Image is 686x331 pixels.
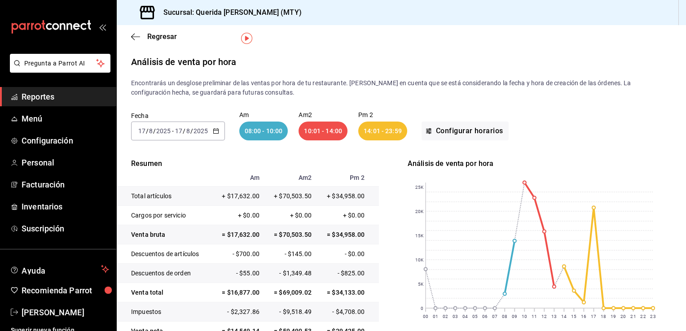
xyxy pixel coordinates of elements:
[175,127,183,135] input: --
[264,169,317,187] th: Am2
[212,264,264,283] td: - $55.00
[212,187,264,206] td: + $17,632.00
[415,233,424,238] text: 15K
[117,158,379,169] p: Resumen
[423,314,428,319] text: 00
[264,302,317,322] td: - $9,518.49
[146,127,149,135] span: /
[117,225,212,244] td: Venta bruta
[212,283,264,302] td: = $16,877.00
[22,91,109,103] span: Reportes
[22,306,109,318] span: [PERSON_NAME]
[630,314,636,319] text: 21
[358,112,407,118] p: Pm 2
[462,314,468,319] text: 04
[541,314,547,319] text: 12
[317,283,379,302] td: = $34,133.00
[131,78,672,97] p: Encontrarás un desglose preliminar de las ventas por hora de tu restaurante. [PERSON_NAME] en cue...
[156,7,302,18] h3: Sucursal: Querida [PERSON_NAME] (MTY)
[22,113,109,125] span: Menú
[581,314,586,319] text: 16
[131,55,236,69] div: Análisis de venta por hora
[591,314,596,319] text: 17
[264,264,317,283] td: - $1,349.48
[650,314,655,319] text: 23
[117,206,212,225] td: Cargos por servicio
[433,314,438,319] text: 01
[193,127,208,135] input: ----
[418,282,424,287] text: 5K
[239,122,288,140] div: 08:00 - 10:00
[239,112,288,118] p: Am
[147,32,177,41] span: Regresar
[212,244,264,264] td: - $700.00
[415,209,424,214] text: 20K
[153,127,156,135] span: /
[117,264,212,283] td: Descuentos de orden
[117,302,212,322] td: Impuestos
[183,127,185,135] span: /
[299,122,347,140] div: 10:01 - 14:00
[264,244,317,264] td: - $145.00
[415,257,424,262] text: 10K
[131,32,177,41] button: Regresar
[24,59,97,68] span: Pregunta a Parrot AI
[532,314,537,319] text: 11
[138,127,146,135] input: --
[149,127,153,135] input: --
[502,314,507,319] text: 08
[601,314,606,319] text: 18
[186,127,190,135] input: --
[190,127,193,135] span: /
[22,222,109,235] span: Suscripción
[492,314,497,319] text: 07
[212,206,264,225] td: + $0.00
[22,135,109,147] span: Configuración
[317,264,379,283] td: - $825.00
[620,314,626,319] text: 20
[264,283,317,302] td: = $69,009.02
[264,225,317,244] td: = $70,503.50
[421,306,423,311] text: 0
[241,33,252,44] img: Tooltip marker
[317,225,379,244] td: = $34,958.00
[415,185,424,190] text: 25K
[264,206,317,225] td: + $0.00
[117,283,212,302] td: Venta total
[317,169,379,187] th: Pm 2
[172,127,174,135] span: -
[317,244,379,264] td: - $0.00
[22,284,109,296] span: Recomienda Parrot
[22,157,109,169] span: Personal
[571,314,576,319] text: 15
[551,314,557,319] text: 13
[512,314,517,319] text: 09
[472,314,478,319] text: 05
[299,112,347,118] p: Am2
[212,225,264,244] td: = $17,632.00
[640,314,646,319] text: 22
[522,314,527,319] text: 10
[611,314,616,319] text: 19
[422,122,509,140] button: Configurar horarios
[22,200,109,213] span: Inventarios
[317,187,379,206] td: + $34,958.00
[317,206,379,225] td: + $0.00
[131,113,225,119] label: Fecha
[482,314,488,319] text: 06
[22,179,109,191] span: Facturación
[212,169,264,187] th: Am
[443,314,448,319] text: 02
[10,54,110,73] button: Pregunta a Parrot AI
[561,314,567,319] text: 14
[358,122,407,140] div: 14:01 - 23:59
[6,65,110,74] a: Pregunta a Parrot AI
[99,23,106,30] button: open_drawer_menu
[317,302,379,322] td: - $4,708.00
[117,187,212,206] td: Total artículos
[212,302,264,322] td: - $2,327.86
[156,127,171,135] input: ----
[408,158,670,169] div: Análisis de venta por hora
[453,314,458,319] text: 03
